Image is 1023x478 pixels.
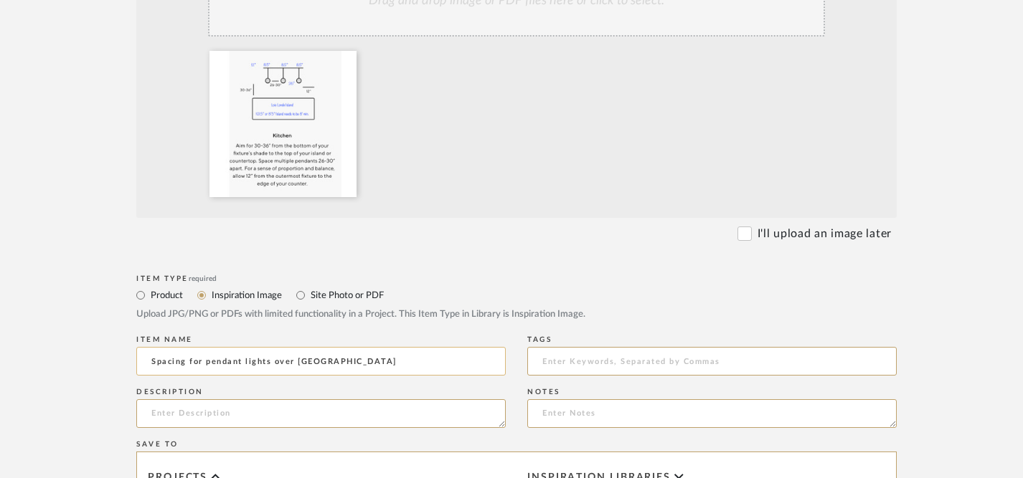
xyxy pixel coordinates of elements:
[136,307,897,322] div: Upload JPG/PNG or PDFs with limited functionality in a Project. This Item Type in Library is Insp...
[309,287,384,303] label: Site Photo or PDF
[136,335,506,344] div: Item name
[136,274,897,283] div: Item Type
[189,275,217,282] span: required
[527,335,897,344] div: Tags
[136,440,897,449] div: Save To
[210,287,282,303] label: Inspiration Image
[136,388,506,396] div: Description
[136,286,897,304] mat-radio-group: Select item type
[527,347,897,376] input: Enter Keywords, Separated by Commas
[758,225,892,242] label: I'll upload an image later
[136,347,506,376] input: Enter Name
[149,287,183,303] label: Product
[527,388,897,396] div: Notes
